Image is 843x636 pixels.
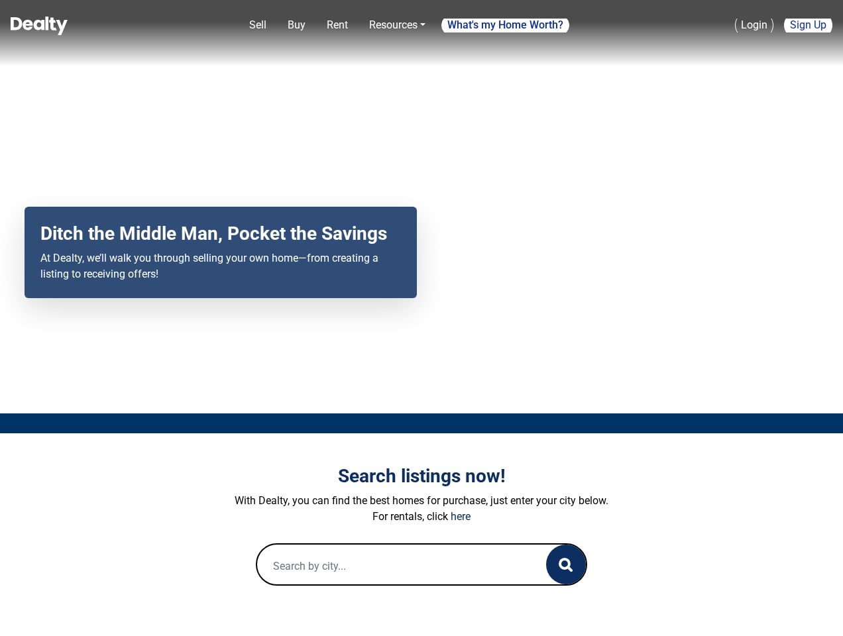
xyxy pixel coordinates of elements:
[282,12,311,38] a: Buy
[451,510,471,523] a: here
[54,465,789,488] h3: Search listings now!
[54,493,789,509] p: With Dealty, you can find the best homes for purchase, just enter your city below.
[54,509,789,525] p: For rentals, click
[40,250,401,282] p: At Dealty, we’ll walk you through selling your own home—from creating a listing to receiving offers!
[321,12,353,38] a: Rent
[40,223,401,245] h2: Ditch the Middle Man, Pocket the Savings
[784,11,832,39] a: Sign Up
[11,17,68,35] img: Dealty - Buy, Sell & Rent Homes
[735,11,773,39] a: Login
[364,12,431,38] a: Resources
[798,591,830,623] iframe: Intercom live chat
[257,545,520,587] input: Search by city...
[441,15,569,36] a: What's my Home Worth?
[244,12,272,38] a: Sell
